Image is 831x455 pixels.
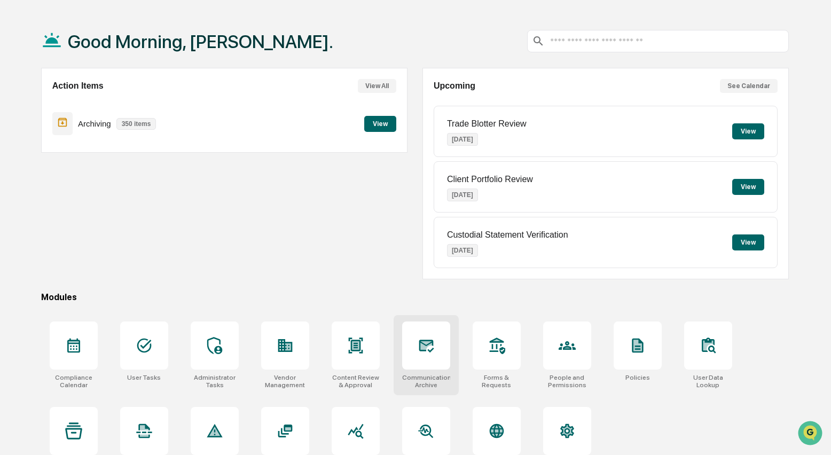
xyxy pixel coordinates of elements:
[732,234,764,250] button: View
[434,81,475,91] h2: Upcoming
[364,118,396,128] a: View
[684,374,732,389] div: User Data Lookup
[447,175,533,184] p: Client Portfolio Review
[447,244,478,257] p: [DATE]
[447,230,568,240] p: Custodial Statement Verification
[73,130,137,150] a: 🗄️Attestations
[732,179,764,195] button: View
[473,374,521,389] div: Forms & Requests
[11,156,19,164] div: 🔎
[11,22,194,40] p: How can we help?
[36,92,135,101] div: We're available if you need us!
[88,135,132,145] span: Attestations
[75,181,129,189] a: Powered byPylon
[52,81,104,91] h2: Action Items
[402,374,450,389] div: Communications Archive
[21,135,69,145] span: Preclearance
[50,374,98,389] div: Compliance Calendar
[11,82,30,101] img: 1746055101610-c473b297-6a78-478c-a979-82029cc54cd1
[21,155,67,166] span: Data Lookup
[732,123,764,139] button: View
[364,116,396,132] button: View
[41,292,789,302] div: Modules
[182,85,194,98] button: Start new chat
[447,119,527,129] p: Trade Blotter Review
[332,374,380,389] div: Content Review & Approval
[447,133,478,146] p: [DATE]
[127,374,161,381] div: User Tasks
[797,420,826,449] iframe: Open customer support
[11,136,19,144] div: 🖐️
[358,79,396,93] button: View All
[106,181,129,189] span: Pylon
[261,374,309,389] div: Vendor Management
[116,118,156,130] p: 350 items
[447,189,478,201] p: [DATE]
[720,79,778,93] button: See Calendar
[625,374,650,381] div: Policies
[78,119,111,128] p: Archiving
[191,374,239,389] div: Administrator Tasks
[6,151,72,170] a: 🔎Data Lookup
[36,82,175,92] div: Start new chat
[543,374,591,389] div: People and Permissions
[6,130,73,150] a: 🖐️Preclearance
[68,31,333,52] h1: Good Morning, [PERSON_NAME].
[77,136,86,144] div: 🗄️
